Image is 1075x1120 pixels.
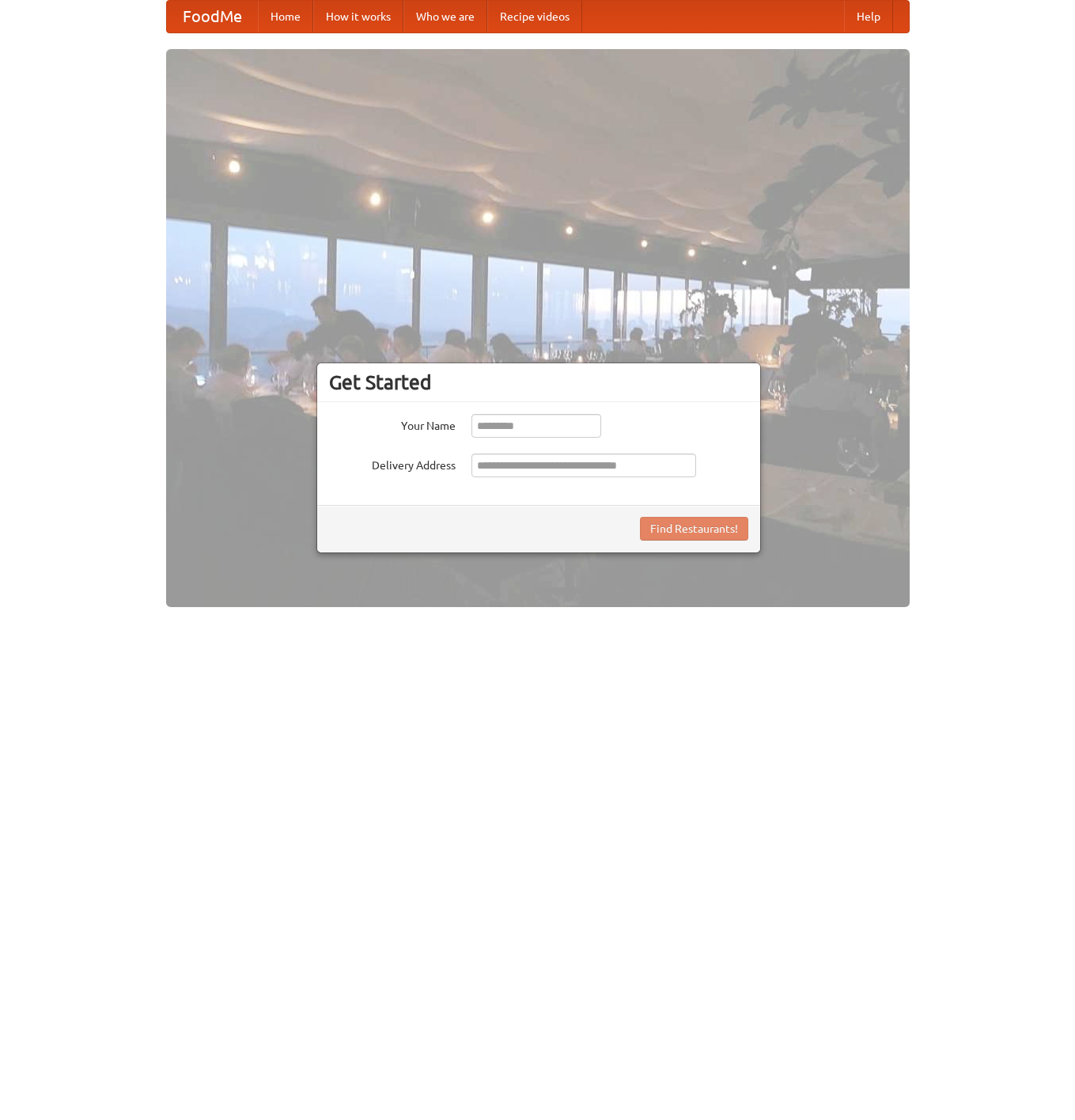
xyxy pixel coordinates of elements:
[329,414,456,434] label: Your Name
[167,1,258,32] a: FoodMe
[313,1,403,32] a: How it works
[844,1,893,32] a: Help
[258,1,313,32] a: Home
[487,1,582,32] a: Recipe videos
[403,1,487,32] a: Who we are
[329,454,456,473] label: Delivery Address
[640,517,748,541] button: Find Restaurants!
[329,370,748,394] h3: Get Started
